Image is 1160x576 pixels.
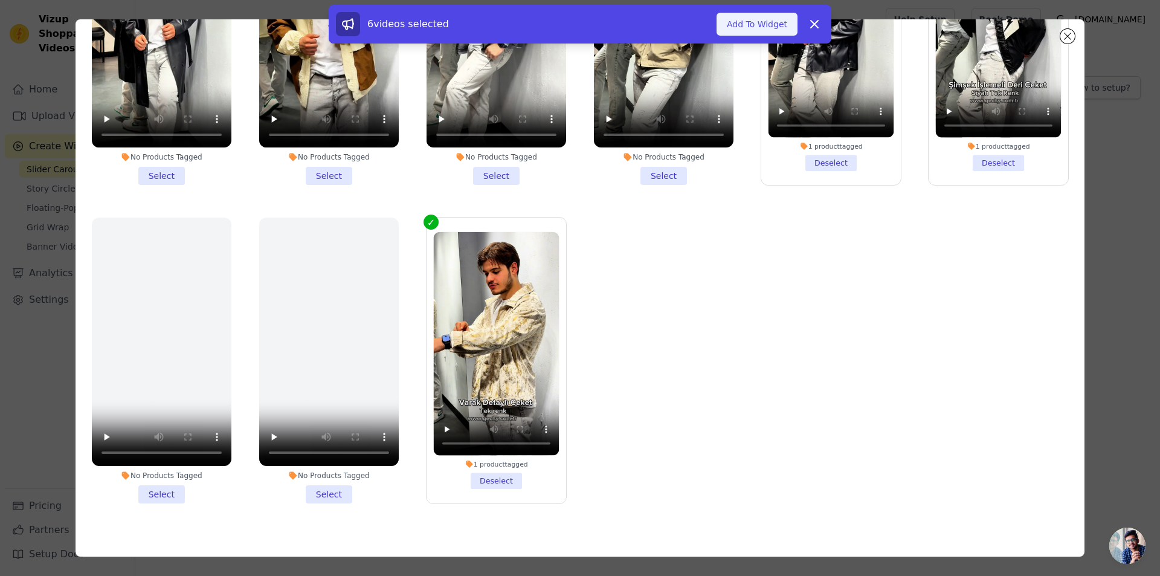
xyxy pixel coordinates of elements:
div: No Products Tagged [92,471,231,481]
div: 1 product tagged [433,460,559,468]
div: 1 product tagged [936,141,1062,150]
div: No Products Tagged [259,471,399,481]
div: No Products Tagged [92,152,231,162]
div: Açık sohbet [1109,528,1145,564]
div: No Products Tagged [259,152,399,162]
button: Add To Widget [717,13,797,36]
span: 6 videos selected [367,18,449,30]
div: No Products Tagged [427,152,566,162]
div: 1 product tagged [768,141,894,150]
div: No Products Tagged [594,152,733,162]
